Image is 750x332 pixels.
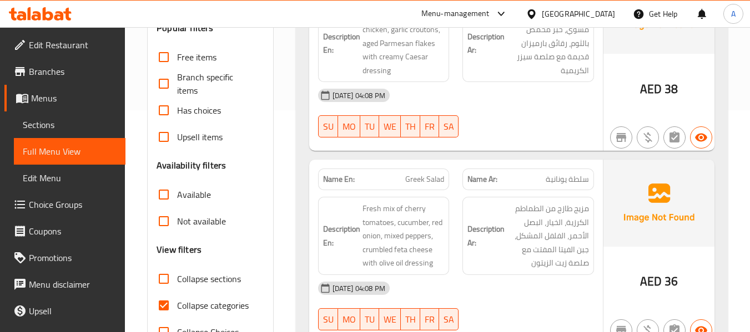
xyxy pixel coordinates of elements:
span: Edit Menu [23,171,117,185]
button: Not has choices [663,126,686,149]
button: Purchased item [637,126,659,149]
a: Coupons [4,218,125,244]
span: 36 [665,270,678,292]
a: Upsell [4,298,125,324]
button: SA [439,115,459,137]
strong: Description Ar: [467,222,505,249]
span: Branch specific items [177,70,255,97]
button: TU [360,115,379,137]
h3: View filters [157,243,202,256]
span: AED [640,78,662,100]
span: Not available [177,214,226,228]
span: MO [343,311,356,328]
span: Choice Groups [29,198,117,211]
span: AED [640,270,662,292]
a: Choice Groups [4,191,125,218]
strong: Description Ar: [467,30,505,57]
span: SA [444,119,454,135]
span: TH [405,119,416,135]
button: TH [401,308,420,330]
button: WE [379,308,401,330]
strong: Name En: [323,173,355,185]
a: Menus [4,85,125,111]
span: Edit Restaurant [29,38,117,52]
span: [DATE] 04:08 PM [328,90,390,101]
span: TU [365,311,375,328]
button: SU [318,115,338,137]
span: Menu disclaimer [29,278,117,291]
button: FR [420,115,439,137]
span: FR [425,119,435,135]
span: Collapse sections [177,272,241,285]
span: 38 [665,78,678,100]
span: Greek Salad [405,173,444,185]
span: Coupons [29,224,117,238]
div: [GEOGRAPHIC_DATA] [542,8,615,20]
img: Ae5nvW7+0k+MAAAAAElFTkSuQmCC [603,160,714,246]
span: SU [323,311,334,328]
span: TU [365,119,375,135]
span: Available [177,188,211,201]
span: Has choices [177,104,221,117]
h3: Availability filters [157,159,226,172]
a: Branches [4,58,125,85]
h3: Popular filters [157,22,264,34]
span: SU [323,119,334,135]
span: [DATE] 04:08 PM [328,283,390,294]
a: Sections [14,111,125,138]
button: Not branch specific item [610,126,632,149]
button: TU [360,308,379,330]
button: Available [690,126,712,149]
span: Branches [29,65,117,78]
strong: Name Ar: [467,173,497,185]
span: Promotions [29,251,117,264]
span: WE [384,119,396,135]
button: SU [318,308,338,330]
span: Free items [177,50,217,64]
button: MO [338,308,360,330]
span: سلطة يونانية [546,173,589,185]
span: Menus [31,91,117,105]
span: Upsell items [177,130,223,144]
span: SA [444,311,454,328]
span: خس روماني، دجاج مشوي، خبز محمص بالثوم، رقائق بارميزان قديمة مع صلصة سيزر الكريمية [507,9,589,78]
span: Romaine lettuce, grilled chicken, garlic croutons, aged Parmesan flakes with creamy Caesar dressing [363,9,445,78]
button: MO [338,115,360,137]
button: FR [420,308,439,330]
span: Full Menu View [23,145,117,158]
button: WE [379,115,401,137]
span: MO [343,119,356,135]
a: Edit Restaurant [4,32,125,58]
span: Sections [23,118,117,131]
a: Promotions [4,244,125,271]
strong: Description En: [323,222,360,249]
span: WE [384,311,396,328]
a: Full Menu View [14,138,125,165]
span: Collapse categories [177,299,249,312]
span: Fresh mix of cherry tomatoes, cucumber, red onion, mixed peppers, crumbled feta cheese with olive... [363,202,445,270]
a: Edit Menu [14,165,125,191]
span: FR [425,311,435,328]
span: A [731,8,736,20]
button: SA [439,308,459,330]
strong: Description En: [323,30,360,57]
span: مزيج طازج من الطماطم الكرزية، الخيار، البصل الأحمر، الفلفل المشكل، جبن الفيتا المفتت مع صلصة زيت ... [507,202,589,270]
a: Menu disclaimer [4,271,125,298]
button: TH [401,115,420,137]
span: Upsell [29,304,117,318]
span: TH [405,311,416,328]
div: Menu-management [421,7,490,21]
